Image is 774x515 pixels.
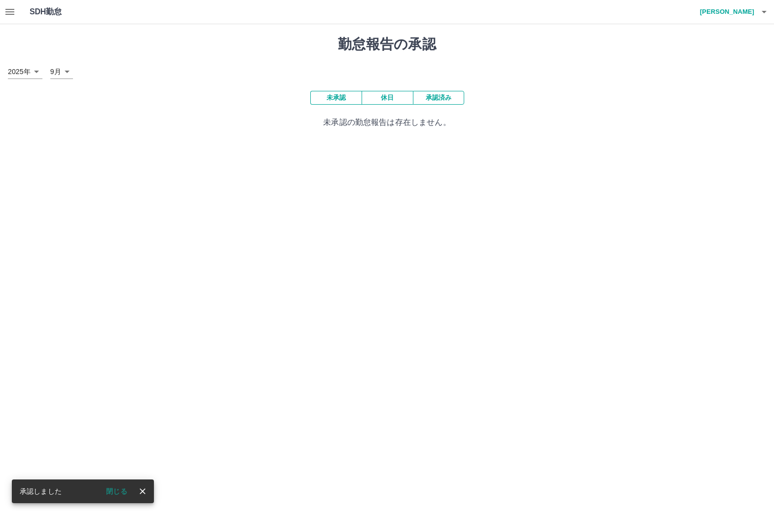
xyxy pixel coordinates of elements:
[413,91,464,105] button: 承認済み
[20,482,62,500] div: 承認しました
[310,91,362,105] button: 未承認
[98,484,135,499] button: 閉じる
[8,36,766,53] h1: 勤怠報告の承認
[135,484,150,499] button: close
[50,65,73,79] div: 9月
[362,91,413,105] button: 休日
[8,117,766,128] p: 未承認の勤怠報告は存在しません。
[8,65,42,79] div: 2025年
